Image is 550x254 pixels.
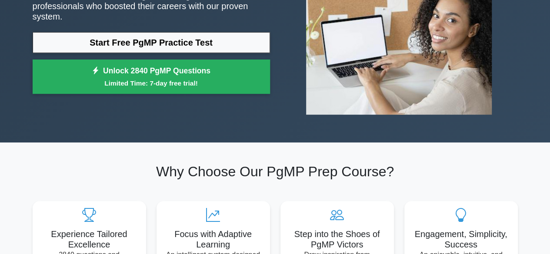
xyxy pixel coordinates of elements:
h2: Why Choose Our PgMP Prep Course? [33,163,518,180]
a: Unlock 2840 PgMP QuestionsLimited Time: 7-day free trial! [33,59,270,94]
small: Limited Time: 7-day free trial! [43,78,259,88]
h5: Focus with Adaptive Learning [163,229,263,250]
h5: Engagement, Simplicity, Success [411,229,511,250]
a: Start Free PgMP Practice Test [33,32,270,53]
h5: Step into the Shoes of PgMP Victors [287,229,387,250]
h5: Experience Tailored Excellence [40,229,139,250]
